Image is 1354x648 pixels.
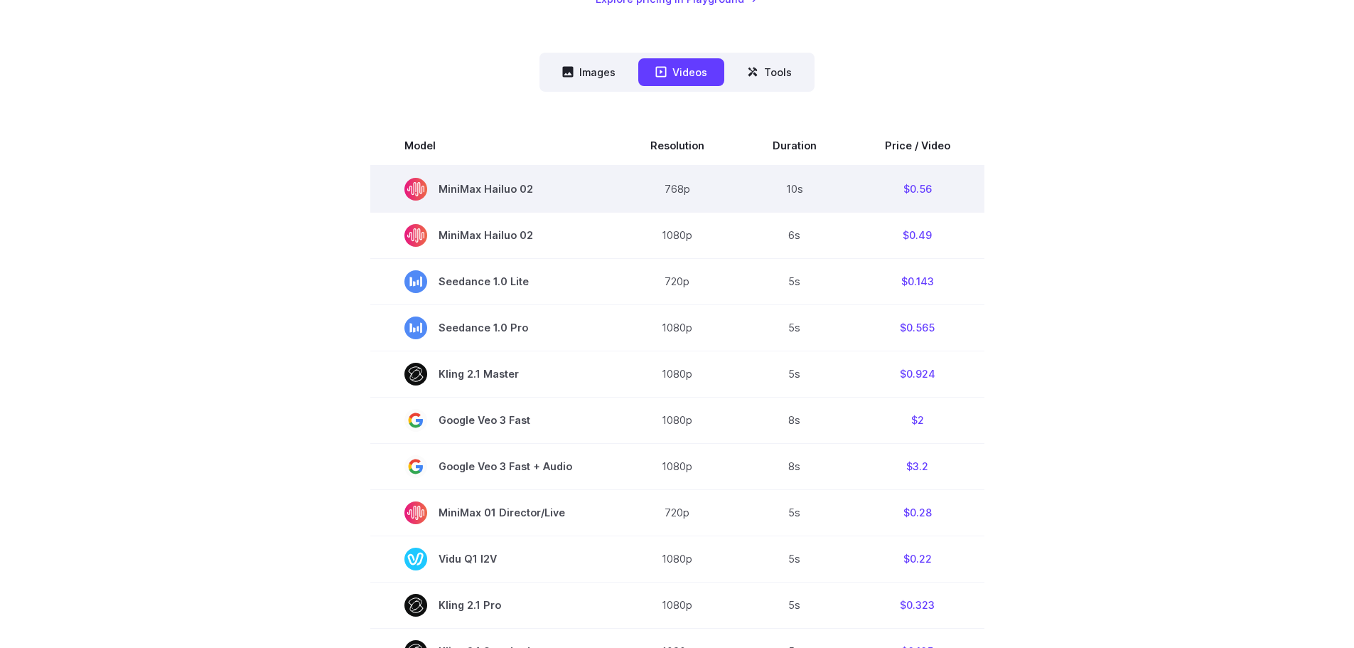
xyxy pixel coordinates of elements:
[370,126,616,166] th: Model
[616,536,738,582] td: 1080p
[616,397,738,443] td: 1080p
[616,443,738,489] td: 1080p
[404,594,582,617] span: Kling 2.1 Pro
[851,126,984,166] th: Price / Video
[851,258,984,304] td: $0.143
[616,489,738,536] td: 720p
[730,58,809,86] button: Tools
[404,548,582,570] span: Vidu Q1 I2V
[851,166,984,213] td: $0.56
[738,536,851,582] td: 5s
[738,443,851,489] td: 8s
[616,166,738,213] td: 768p
[738,212,851,258] td: 6s
[738,582,851,628] td: 5s
[851,443,984,489] td: $3.2
[545,58,633,86] button: Images
[851,536,984,582] td: $0.22
[616,126,738,166] th: Resolution
[851,351,984,397] td: $0.924
[404,409,582,432] span: Google Veo 3 Fast
[738,304,851,351] td: 5s
[738,166,851,213] td: 10s
[738,258,851,304] td: 5s
[616,212,738,258] td: 1080p
[404,178,582,201] span: MiniMax Hailuo 02
[851,397,984,443] td: $2
[638,58,724,86] button: Videos
[738,351,851,397] td: 5s
[404,501,582,524] span: MiniMax 01 Director/Live
[616,582,738,628] td: 1080p
[404,455,582,478] span: Google Veo 3 Fast + Audio
[404,270,582,293] span: Seedance 1.0 Lite
[851,582,984,628] td: $0.323
[738,397,851,443] td: 8s
[738,126,851,166] th: Duration
[738,489,851,536] td: 5s
[404,363,582,386] span: Kling 2.1 Master
[404,317,582,339] span: Seedance 1.0 Pro
[616,258,738,304] td: 720p
[851,212,984,258] td: $0.49
[404,224,582,247] span: MiniMax Hailuo 02
[851,489,984,536] td: $0.28
[616,351,738,397] td: 1080p
[851,304,984,351] td: $0.565
[616,304,738,351] td: 1080p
